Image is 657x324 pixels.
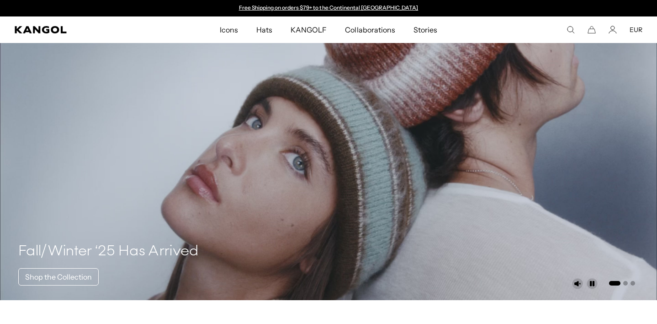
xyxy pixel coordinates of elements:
[588,26,596,34] button: Cart
[345,16,395,43] span: Collaborations
[609,281,620,286] button: Go to slide 1
[220,16,238,43] span: Icons
[256,16,272,43] span: Hats
[567,26,575,34] summary: Search here
[281,16,336,43] a: KANGOLF
[18,268,99,286] a: Shop the Collection
[587,278,598,289] button: Pause
[291,16,327,43] span: KANGOLF
[572,278,583,289] button: Unmute
[18,243,199,261] h4: Fall/Winter ‘25 Has Arrived
[247,16,281,43] a: Hats
[234,5,423,12] div: 1 of 2
[608,279,635,286] ul: Select a slide to show
[404,16,446,43] a: Stories
[239,4,419,11] a: Free Shipping on orders $79+ to the Continental [GEOGRAPHIC_DATA]
[609,26,617,34] a: Account
[630,26,642,34] button: EUR
[15,26,145,33] a: Kangol
[631,281,635,286] button: Go to slide 3
[623,281,628,286] button: Go to slide 2
[234,5,423,12] div: Announcement
[336,16,404,43] a: Collaborations
[234,5,423,12] slideshow-component: Announcement bar
[211,16,247,43] a: Icons
[413,16,437,43] span: Stories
